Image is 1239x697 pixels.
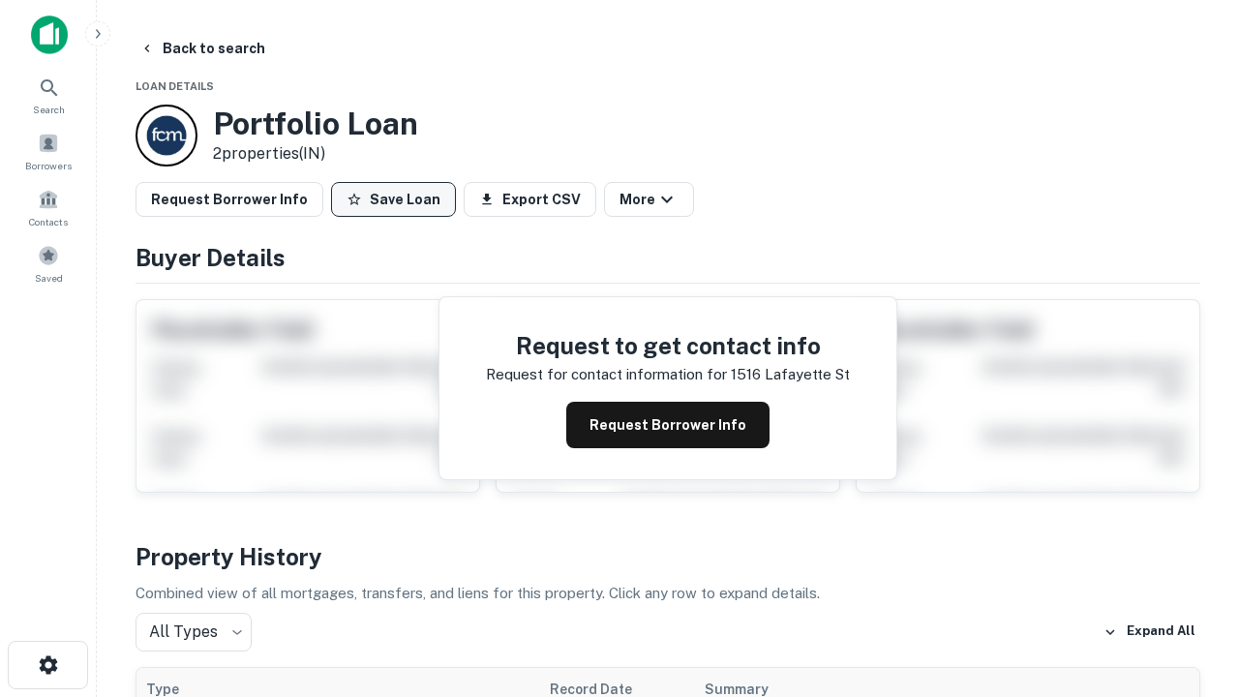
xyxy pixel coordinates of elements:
div: All Types [136,613,252,652]
button: More [604,182,694,217]
a: Contacts [6,181,91,233]
h4: Property History [136,539,1200,574]
p: Request for contact information for [486,363,727,386]
span: Borrowers [25,158,72,173]
p: Combined view of all mortgages, transfers, and liens for this property. Click any row to expand d... [136,582,1200,605]
a: Search [6,69,91,121]
button: Request Borrower Info [136,182,323,217]
button: Request Borrower Info [566,402,770,448]
h4: Request to get contact info [486,328,850,363]
button: Expand All [1099,618,1200,647]
h4: Buyer Details [136,240,1200,275]
p: 1516 lafayette st [731,363,850,386]
iframe: Chat Widget [1142,480,1239,573]
span: Saved [35,270,63,286]
img: capitalize-icon.png [31,15,68,54]
button: Back to search [132,31,273,66]
span: Loan Details [136,80,214,92]
button: Save Loan [331,182,456,217]
a: Borrowers [6,125,91,177]
p: 2 properties (IN) [213,142,418,166]
span: Search [33,102,65,117]
span: Contacts [29,214,68,229]
a: Saved [6,237,91,289]
button: Export CSV [464,182,596,217]
h3: Portfolio Loan [213,106,418,142]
